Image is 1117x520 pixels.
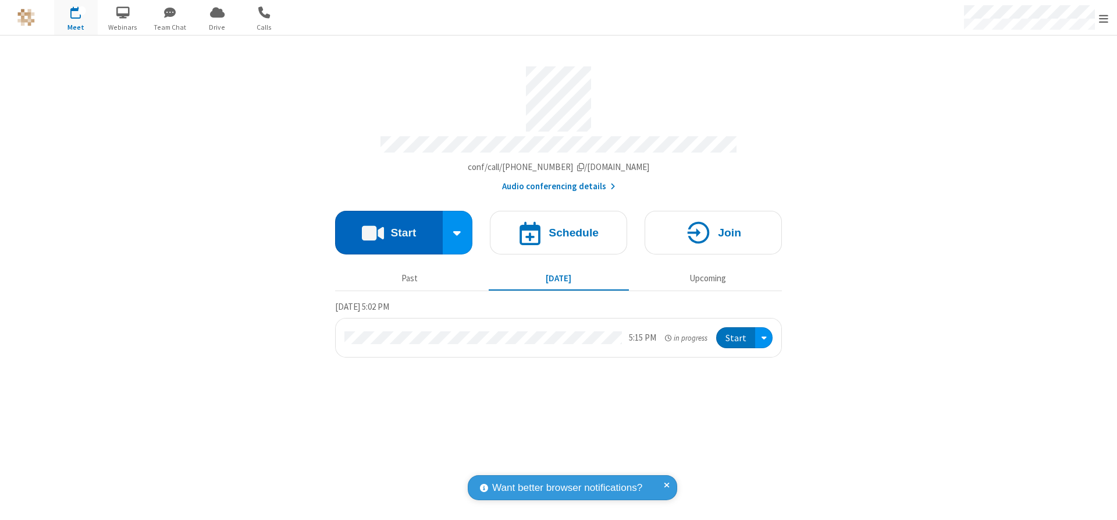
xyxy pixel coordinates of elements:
[335,58,782,193] section: Account details
[54,22,98,33] span: Meet
[335,211,443,254] button: Start
[638,267,778,289] button: Upcoming
[629,331,656,345] div: 5:15 PM
[716,327,755,349] button: Start
[502,180,616,193] button: Audio conferencing details
[243,22,286,33] span: Calls
[468,161,650,172] span: Copy my meeting room link
[492,480,642,496] span: Want better browser notifications?
[390,227,416,238] h4: Start
[101,22,145,33] span: Webinars
[1088,490,1108,512] iframe: Chat
[195,22,239,33] span: Drive
[665,332,707,344] em: in progress
[443,211,473,254] div: Start conference options
[335,301,389,312] span: [DATE] 5:02 PM
[17,9,35,26] img: QA Selenium DO NOT DELETE OR CHANGE
[549,227,599,238] h4: Schedule
[335,300,782,358] section: Today's Meetings
[755,327,773,349] div: Open menu
[340,267,480,289] button: Past
[718,227,741,238] h4: Join
[79,6,86,15] div: 1
[645,211,782,254] button: Join
[490,211,627,254] button: Schedule
[489,267,629,289] button: [DATE]
[468,161,650,174] button: Copy my meeting room linkCopy my meeting room link
[148,22,192,33] span: Team Chat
